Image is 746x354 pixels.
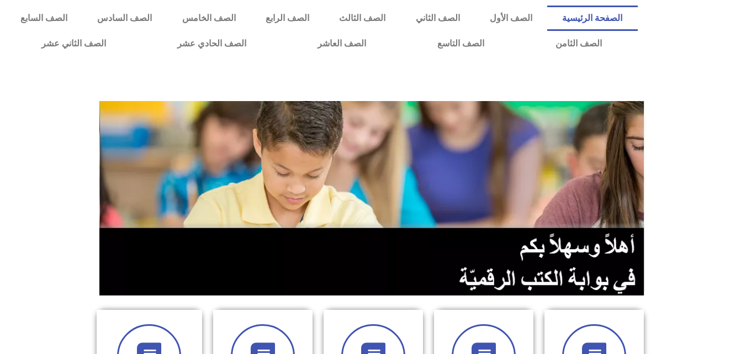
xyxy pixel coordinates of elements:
[520,31,637,56] a: الصف الثامن
[6,31,141,56] a: الصف الثاني عشر
[82,6,167,31] a: الصف السادس
[324,6,400,31] a: الصف الثالث
[401,31,520,56] a: الصف التاسع
[401,6,475,31] a: الصف الثاني
[251,6,324,31] a: الصف الرابع
[141,31,282,56] a: الصف الحادي عشر
[282,31,401,56] a: الصف العاشر
[475,6,547,31] a: الصف الأول
[167,6,251,31] a: الصف الخامس
[547,6,637,31] a: الصفحة الرئيسية
[6,6,82,31] a: الصف السابع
